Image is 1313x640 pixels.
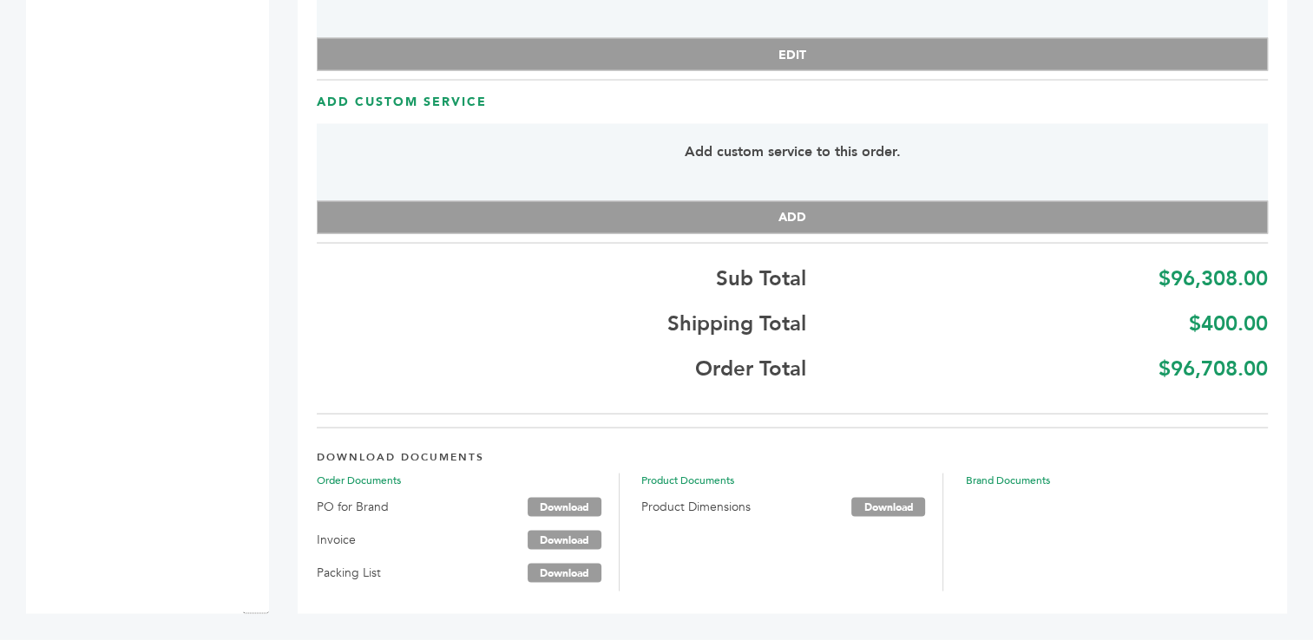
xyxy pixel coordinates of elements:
[965,473,1268,487] span: Brand Documents
[317,38,1268,71] button: EDIT
[355,141,1230,162] p: Add custom service to this order.
[528,498,601,517] a: Download
[317,530,356,551] label: Invoice
[317,473,619,487] span: Order Documents
[528,564,601,583] a: Download
[1159,264,1268,293] b: $96,308.00
[317,450,1268,473] h4: DOWNLOAD DOCUMENTS
[1159,355,1268,383] b: $96,708.00
[667,310,806,338] b: Shipping Total
[317,94,1268,111] h3: Add Custom Service
[317,497,389,518] label: PO for Brand
[317,563,381,584] label: Packing List
[695,355,806,383] b: Order Total
[641,473,943,487] span: Product Documents
[317,201,1268,234] button: ADD
[716,264,806,293] b: Sub Total
[641,497,751,518] label: Product Dimensions
[851,498,925,517] a: Download
[528,531,601,550] a: Download
[1189,310,1268,338] b: $400.00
